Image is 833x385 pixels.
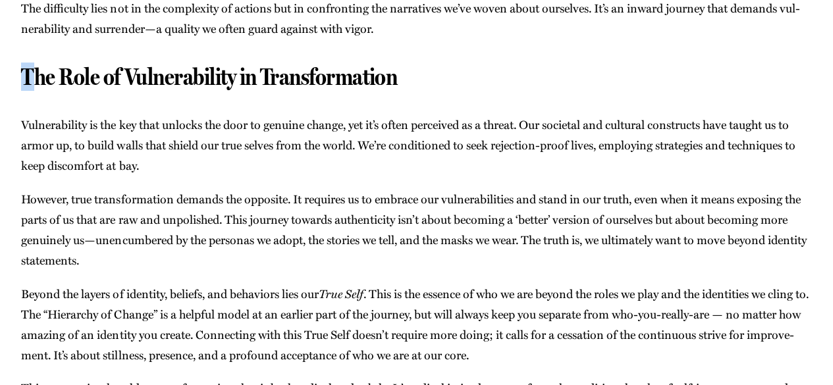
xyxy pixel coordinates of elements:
[21,189,811,270] p: How­ev­er, true trans­for­ma­tion demands the oppo­site. It requires us to embrace our vul­ner­a­...
[318,284,363,302] em: True Self
[21,115,811,176] p: Vul­ner­a­bil­i­ty is the key that unlocks the door to gen­uine change, yet it’s often per­ceived...
[21,63,811,91] h3: The Role of Vulnerability in Transformation
[21,284,811,365] p: Beyond the lay­ers of iden­ti­ty, beliefs, and behav­iors lies our . This is the essence of who w...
